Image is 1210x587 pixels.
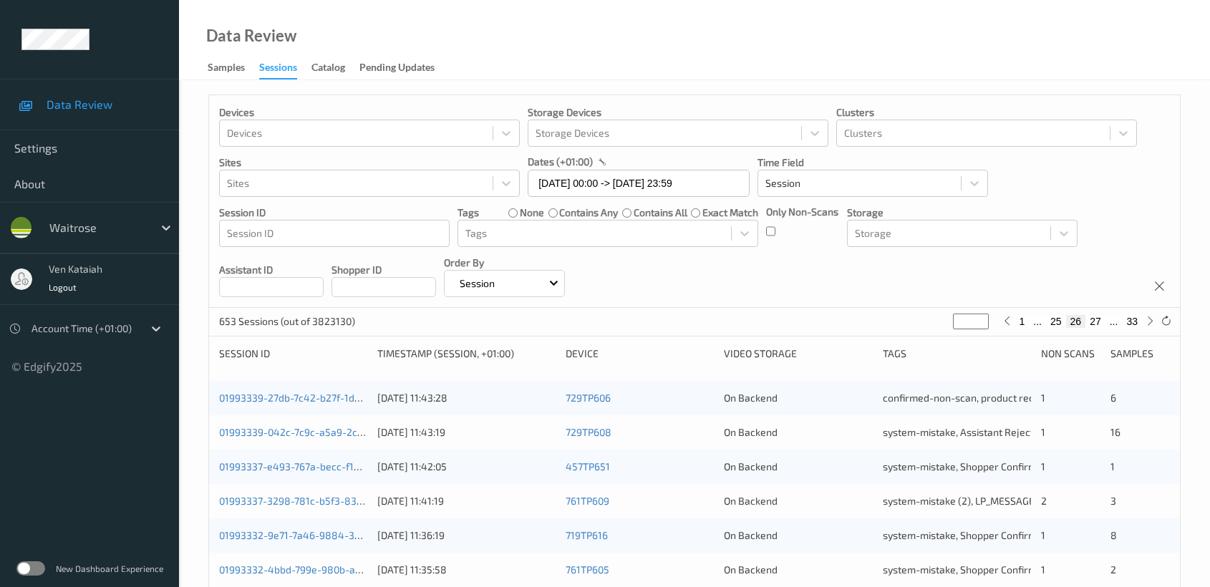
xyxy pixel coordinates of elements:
[766,205,838,219] p: Only Non-Scans
[377,460,556,474] div: [DATE] 11:42:05
[219,346,367,361] div: Session ID
[883,495,1202,507] span: system-mistake (2), LP_MESSAGE_IGNORED_BUSY, Unusual-Activity (2)
[1110,495,1116,507] span: 3
[883,426,1124,438] span: system-mistake, Assistant Rejected, Unusual-Activity
[1041,563,1045,576] span: 1
[377,528,556,543] div: [DATE] 11:36:19
[1066,315,1086,328] button: 26
[259,58,311,79] a: Sessions
[219,563,417,576] a: 01993332-4bbd-799e-980b-aa75c9e80a47
[359,60,435,78] div: Pending Updates
[1110,563,1116,576] span: 2
[219,314,355,329] p: 653 Sessions (out of 3823130)
[259,60,297,79] div: Sessions
[566,460,610,472] a: 457TP651
[377,563,556,577] div: [DATE] 11:35:58
[847,205,1078,220] p: Storage
[219,155,520,170] p: Sites
[219,426,411,438] a: 01993339-042c-7c9c-a5a9-2c7bd99f27a2
[883,460,1127,472] span: system-mistake, Shopper Confirmed, Unusual-Activity
[455,276,500,291] p: Session
[219,392,407,404] a: 01993339-27db-7c42-b27f-1d786c0f73d1
[208,58,259,78] a: Samples
[520,205,544,220] label: none
[1041,495,1047,507] span: 2
[724,391,872,405] div: On Backend
[559,205,618,220] label: contains any
[758,155,988,170] p: Time Field
[377,494,556,508] div: [DATE] 11:41:19
[724,494,872,508] div: On Backend
[219,263,324,277] p: Assistant ID
[219,205,450,220] p: Session ID
[724,460,872,474] div: On Backend
[1110,426,1121,438] span: 16
[883,563,1048,576] span: system-mistake, Shopper Confirmed
[724,346,872,361] div: Video Storage
[219,495,415,507] a: 01993337-3298-781c-b5f3-8308dac8ba54
[724,528,872,543] div: On Backend
[1085,315,1105,328] button: 27
[208,60,245,78] div: Samples
[1041,392,1045,404] span: 1
[836,105,1137,120] p: Clusters
[566,426,611,438] a: 729TP608
[1041,529,1045,541] span: 1
[1041,426,1045,438] span: 1
[528,155,593,169] p: dates (+01:00)
[1015,315,1030,328] button: 1
[219,529,415,541] a: 01993332-9e71-7a46-9884-35a789fa5378
[566,346,714,361] div: Device
[377,391,556,405] div: [DATE] 11:43:28
[724,563,872,577] div: On Backend
[331,263,436,277] p: Shopper ID
[377,346,556,361] div: Timestamp (Session, +01:00)
[311,58,359,78] a: Catalog
[359,58,449,78] a: Pending Updates
[377,425,556,440] div: [DATE] 11:43:19
[458,205,479,220] p: Tags
[528,105,828,120] p: Storage Devices
[1110,529,1117,541] span: 8
[724,425,872,440] div: On Backend
[1105,315,1123,328] button: ...
[1041,460,1045,472] span: 1
[883,529,1127,541] span: system-mistake, Shopper Confirmed, Unusual-Activity
[566,392,611,404] a: 729TP606
[311,60,345,78] div: Catalog
[566,563,609,576] a: 761TP605
[883,346,1031,361] div: Tags
[1041,346,1100,361] div: Non Scans
[206,29,296,43] div: Data Review
[634,205,687,220] label: contains all
[1110,392,1116,404] span: 6
[219,460,406,472] a: 01993337-e493-767a-becc-f1ebb69f97bf
[1046,315,1066,328] button: 25
[1122,315,1142,328] button: 33
[1110,346,1170,361] div: Samples
[702,205,758,220] label: exact match
[566,495,609,507] a: 761TP609
[219,105,520,120] p: Devices
[444,256,565,270] p: Order By
[566,529,608,541] a: 719TP616
[1029,315,1046,328] button: ...
[1110,460,1115,472] span: 1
